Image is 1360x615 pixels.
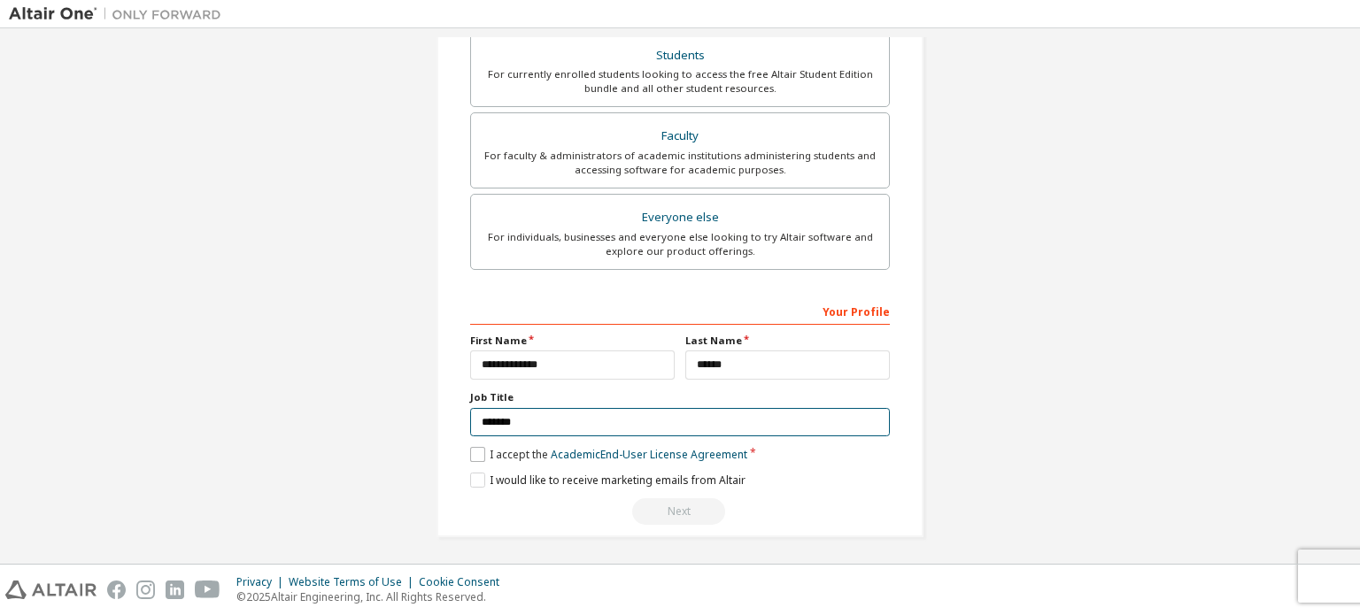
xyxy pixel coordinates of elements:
[685,334,890,348] label: Last Name
[236,575,289,589] div: Privacy
[136,580,155,599] img: instagram.svg
[482,205,878,230] div: Everyone else
[236,589,510,604] p: © 2025 Altair Engineering, Inc. All Rights Reserved.
[166,580,184,599] img: linkedin.svg
[482,43,878,68] div: Students
[482,230,878,258] div: For individuals, businesses and everyone else looking to try Altair software and explore our prod...
[551,447,747,462] a: Academic End-User License Agreement
[470,498,890,525] div: You need to provide your academic email
[419,575,510,589] div: Cookie Consent
[470,296,890,325] div: Your Profile
[470,334,675,348] label: First Name
[289,575,419,589] div: Website Terms of Use
[470,473,746,488] label: I would like to receive marketing emails from Altair
[107,580,126,599] img: facebook.svg
[482,67,878,96] div: For currently enrolled students looking to access the free Altair Student Edition bundle and all ...
[482,149,878,177] div: For faculty & administrators of academic institutions administering students and accessing softwa...
[9,5,230,23] img: Altair One
[470,447,747,462] label: I accept the
[470,390,890,404] label: Job Title
[5,580,97,599] img: altair_logo.svg
[195,580,220,599] img: youtube.svg
[482,124,878,149] div: Faculty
